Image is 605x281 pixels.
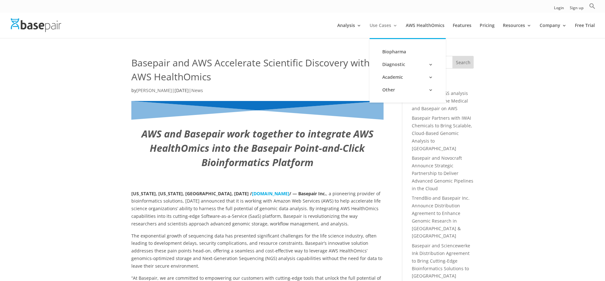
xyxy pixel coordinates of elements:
[131,190,384,232] p: , a pioneering provider of bioinformatics solutions, [DATE] announced that it is working with Ama...
[136,87,172,93] a: [PERSON_NAME]
[141,127,373,169] i: AWS and Basepair work together to integrate AWS HealthOmics into the Basepair Point-and-Click Bio...
[570,6,583,13] a: Sign up
[406,23,444,38] a: AWS HealthOmics
[412,115,472,151] a: Basepair Partners with IWAI Chemicals to Bring Scalable, Cloud-Based Genomic Analysis to [GEOGRAP...
[376,45,439,58] a: Biopharma
[412,243,470,279] a: Basepair and Sciencewerke Ink Distribution Agreement to Bring Cutting-Edge Bioinformatics Solutio...
[376,58,439,71] a: Diagnostic
[131,56,384,87] h1: Basepair and AWS Accelerate Scientific Discovery with AWS HealthOmics
[540,23,567,38] a: Company
[412,90,468,111] a: Streamline mNGS analysis with Micronbrane Medical and Basepair on AWS
[589,3,595,13] a: Search Icon Link
[191,87,203,93] a: News
[131,232,384,274] p: The exponential growth of sequencing data has presented significant challenges for the life scien...
[412,155,473,191] a: Basepair and Novocraft Announce Strategic Partnership to Deliver Advanced Genomic Pipelines in th...
[480,23,495,38] a: Pricing
[453,23,471,38] a: Features
[554,6,564,13] a: Login
[337,23,361,38] a: Analysis
[376,84,439,96] a: Other
[131,191,326,197] strong: [US_STATE], [US_STATE], [GEOGRAPHIC_DATA], [DATE] / / — Basepair Inc.
[11,18,61,32] img: Basepair
[376,71,439,84] a: Academic
[503,23,531,38] a: Resources
[412,195,470,239] a: TrendBio and Basepair Inc. Announce Distribution Agreement to Enhance Genomic Research in [GEOGRA...
[131,87,384,99] p: by | |
[589,3,595,9] svg: Search
[452,56,474,69] input: Search
[575,23,595,38] a: Free Trial
[370,23,398,38] a: Use Cases
[252,191,289,197] a: [DOMAIN_NAME]
[174,87,189,93] span: [DATE]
